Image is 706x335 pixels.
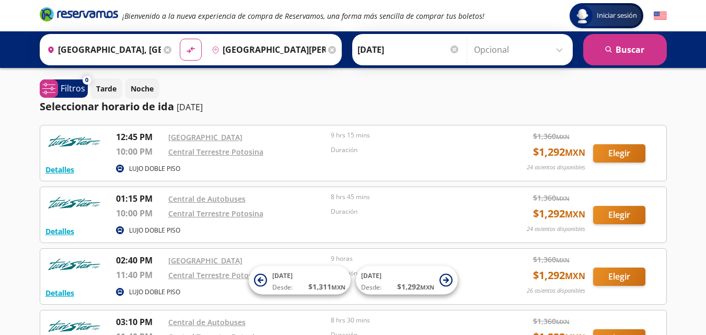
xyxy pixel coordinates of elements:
small: MXN [556,318,570,326]
a: [GEOGRAPHIC_DATA] [168,256,242,265]
a: Central Terrestre Potosina [168,147,263,157]
button: Tarde [90,78,122,99]
p: [DATE] [177,101,203,113]
button: Elegir [593,144,645,163]
p: Filtros [61,82,85,95]
p: 9 horas [331,254,489,263]
a: Central Terrestre Potosina [168,270,263,280]
button: Noche [125,78,159,99]
small: MXN [556,194,570,202]
p: 9 hrs 15 mins [331,131,489,140]
small: MXN [556,256,570,264]
p: 10:00 PM [116,207,163,220]
button: Elegir [593,268,645,286]
span: Desde: [361,283,381,292]
a: [GEOGRAPHIC_DATA] [168,132,242,142]
span: $ 1,292 [533,268,585,283]
span: $ 1,360 [533,254,570,265]
p: 26 asientos disponibles [527,286,585,295]
small: MXN [565,147,585,158]
span: [DATE] [272,271,293,280]
small: MXN [565,209,585,220]
p: LUJO DOBLE PISO [129,287,180,297]
input: Buscar Origen [43,37,161,63]
button: 0Filtros [40,79,88,98]
p: LUJO DOBLE PISO [129,164,180,174]
p: 24 asientos disponibles [527,163,585,172]
a: Brand Logo [40,6,118,25]
p: Seleccionar horario de ida [40,99,174,114]
span: $ 1,360 [533,316,570,327]
button: Elegir [593,206,645,224]
i: Brand Logo [40,6,118,22]
small: MXN [565,270,585,282]
p: Duración [331,207,489,216]
button: Detalles [45,164,74,175]
small: MXN [420,283,434,291]
p: 8 hrs 30 mins [331,316,489,325]
button: Buscar [583,34,667,65]
small: MXN [556,133,570,141]
a: Central Terrestre Potosina [168,209,263,218]
button: [DATE]Desde:$1,311MXN [249,266,351,295]
img: RESERVAMOS [45,254,103,275]
p: Duración [331,145,489,155]
a: Central de Autobuses [168,194,246,204]
span: $ 1,292 [533,206,585,222]
button: Detalles [45,287,74,298]
em: ¡Bienvenido a la nueva experiencia de compra de Reservamos, una forma más sencilla de comprar tus... [122,11,484,21]
img: RESERVAMOS [45,192,103,213]
p: LUJO DOBLE PISO [129,226,180,235]
a: Central de Autobuses [168,317,246,327]
p: 8 hrs 45 mins [331,192,489,202]
p: Tarde [96,83,117,94]
p: 01:15 PM [116,192,163,205]
p: 03:10 PM [116,316,163,328]
span: Desde: [272,283,293,292]
button: Detalles [45,226,74,237]
input: Opcional [474,37,568,63]
span: Iniciar sesión [593,10,641,21]
button: [DATE]Desde:$1,292MXN [356,266,458,295]
span: 0 [85,76,88,85]
img: RESERVAMOS [45,131,103,152]
span: $ 1,311 [308,281,345,292]
span: $ 1,292 [397,281,434,292]
span: $ 1,360 [533,131,570,142]
span: [DATE] [361,271,381,280]
p: 02:40 PM [116,254,163,267]
p: Noche [131,83,154,94]
small: MXN [331,283,345,291]
p: 24 asientos disponibles [527,225,585,234]
input: Buscar Destino [207,37,326,63]
p: 12:45 PM [116,131,163,143]
p: 10:00 PM [116,145,163,158]
button: English [654,9,667,22]
p: 11:40 PM [116,269,163,281]
input: Elegir Fecha [357,37,460,63]
span: $ 1,360 [533,192,570,203]
span: $ 1,292 [533,144,585,160]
